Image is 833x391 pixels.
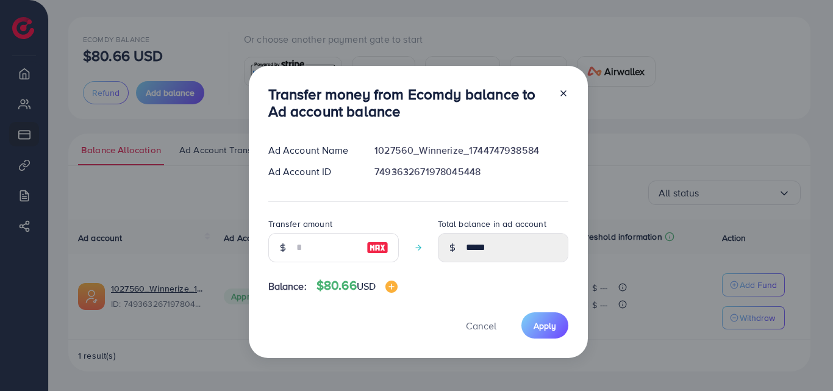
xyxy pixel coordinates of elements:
iframe: Chat [781,336,824,382]
h3: Transfer money from Ecomdy balance to Ad account balance [268,85,549,121]
span: Apply [534,320,556,332]
img: image [385,281,398,293]
span: USD [357,279,376,293]
label: Transfer amount [268,218,332,230]
label: Total balance in ad account [438,218,546,230]
div: 1027560_Winnerize_1744747938584 [365,143,577,157]
span: Balance: [268,279,307,293]
span: Cancel [466,319,496,332]
h4: $80.66 [316,278,398,293]
div: Ad Account Name [259,143,365,157]
div: 7493632671978045448 [365,165,577,179]
img: image [366,240,388,255]
div: Ad Account ID [259,165,365,179]
button: Cancel [451,312,512,339]
button: Apply [521,312,568,339]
